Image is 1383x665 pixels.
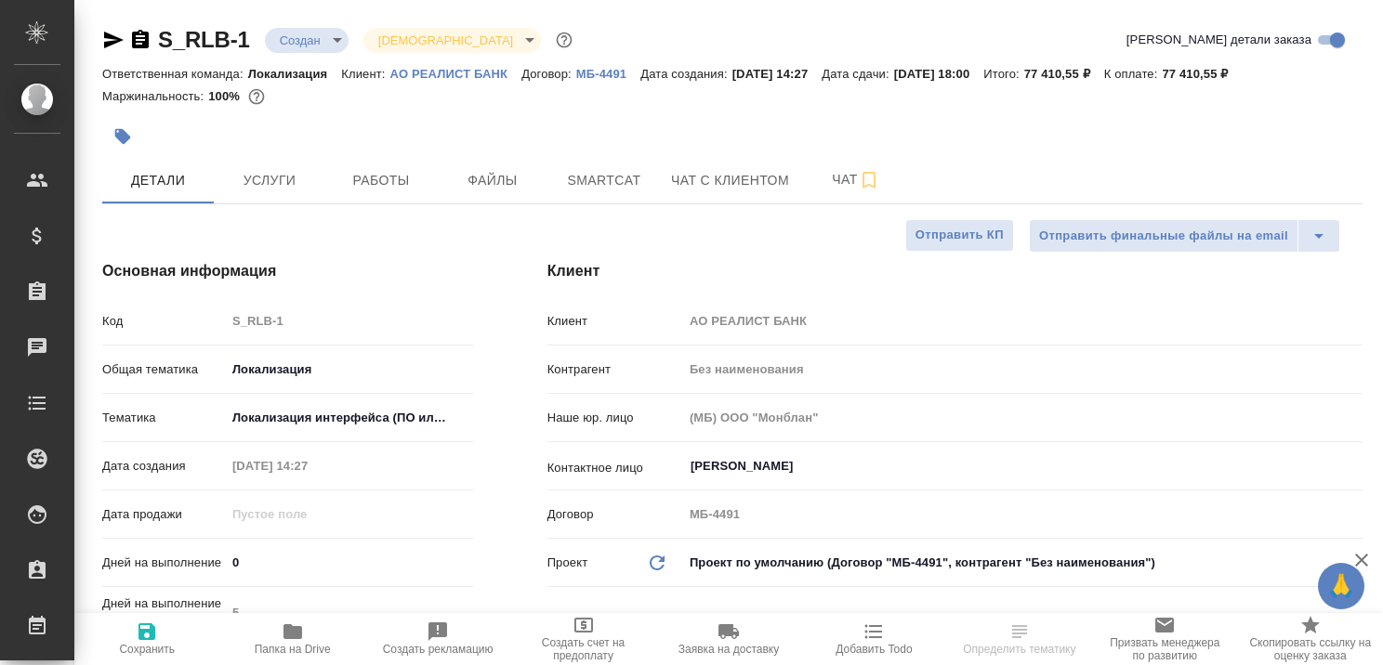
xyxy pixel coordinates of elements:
input: ✎ Введи что-нибудь [226,549,473,576]
button: 0.00 RUB; [244,85,269,109]
span: Сохранить [119,643,175,656]
div: Локализация [226,354,473,385]
span: Добавить Todo [836,643,912,656]
p: Договор [547,505,683,524]
p: 77 410,55 ₽ [1024,67,1104,81]
p: Общая тематика [102,360,226,379]
p: Дата создания: [640,67,731,81]
p: Ответственная команда: [102,67,248,81]
span: Чат [811,168,901,191]
p: МБ-4491 [576,67,640,81]
span: Smartcat [560,169,649,192]
input: Пустое поле [226,599,473,626]
input: Пустое поле [226,452,389,479]
div: split button [1029,219,1340,253]
a: S_RLB-1 [158,27,250,52]
span: 🙏 [1325,567,1357,606]
p: Договор: [521,67,576,81]
input: Пустое поле [226,501,389,528]
p: Проект [547,554,588,572]
span: Призвать менеджера по развитию [1103,636,1226,662]
div: Создан [265,28,349,53]
p: [DATE] 14:27 [732,67,823,81]
button: Создан [274,33,326,48]
p: Контрагент [547,360,683,379]
span: Заявка на доставку [678,643,779,656]
button: Создать рекламацию [365,613,510,665]
span: Файлы [448,169,537,192]
button: Доп статусы указывают на важность/срочность заказа [552,28,576,52]
button: Отправить финальные файлы на email [1029,219,1298,253]
p: Дата сдачи: [822,67,893,81]
span: Отправить КП [915,225,1004,246]
button: Отправить КП [905,219,1014,252]
svg: Подписаться [858,169,880,191]
div: Проект по умолчанию (Договор "МБ-4491", контрагент "Без наименования") [683,547,1363,579]
p: Дата продажи [102,505,226,524]
p: К оплате: [1104,67,1163,81]
span: Отправить финальные файлы на email [1039,226,1288,247]
p: Тематика [102,409,226,427]
span: Скопировать ссылку на оценку заказа [1249,636,1372,662]
input: Пустое поле [226,307,473,334]
span: Папка на Drive [255,643,331,656]
button: Скопировать ссылку для ЯМессенджера [102,29,125,51]
p: АО РЕАЛИСТ БАНК [390,67,522,81]
button: Добавить Todo [801,613,946,665]
input: Пустое поле [683,307,1363,334]
button: Сохранить [74,613,219,665]
p: Дней на выполнение [102,554,226,572]
p: Маржинальность: [102,89,208,103]
p: Итого: [983,67,1023,81]
button: Определить тематику [947,613,1092,665]
div: Создан [363,28,541,53]
button: Open [1352,464,1356,468]
p: 100% [208,89,244,103]
span: Детали [113,169,203,192]
a: АО РЕАЛИСТ БАНК [390,65,522,81]
input: Пустое поле [683,356,1363,383]
button: Заявка на доставку [656,613,801,665]
input: Пустое поле [683,501,1363,528]
button: Скопировать ссылку на оценку заказа [1238,613,1383,665]
a: МБ-4491 [576,65,640,81]
button: 🙏 [1318,563,1364,609]
p: [DATE] 18:00 [894,67,984,81]
span: Чат с клиентом [671,169,789,192]
h4: Основная информация [102,260,473,282]
span: [PERSON_NAME] детали заказа [1126,31,1311,49]
span: Работы [336,169,426,192]
span: Создать счет на предоплату [521,636,644,662]
p: Клиент: [341,67,389,81]
input: Пустое поле [683,404,1363,431]
p: Дней на выполнение (авт.) [102,594,226,632]
button: Создать счет на предоплату [510,613,655,665]
button: Скопировать ссылку [129,29,151,51]
p: Клиент [547,312,683,331]
div: Локализация интерфейса (ПО или сайта) [226,402,473,434]
p: Локализация [248,67,342,81]
button: Призвать менеджера по развитию [1092,613,1237,665]
h4: Клиент [547,260,1363,282]
p: Дата создания [102,457,226,476]
span: Определить тематику [963,643,1075,656]
p: Код [102,312,226,331]
button: [DEMOGRAPHIC_DATA] [373,33,519,48]
p: 77 410,55 ₽ [1162,67,1242,81]
p: Наше юр. лицо [547,409,683,427]
button: Папка на Drive [219,613,364,665]
span: Создать рекламацию [383,643,494,656]
span: Услуги [225,169,314,192]
button: Добавить тэг [102,116,143,157]
p: Контактное лицо [547,459,683,477]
